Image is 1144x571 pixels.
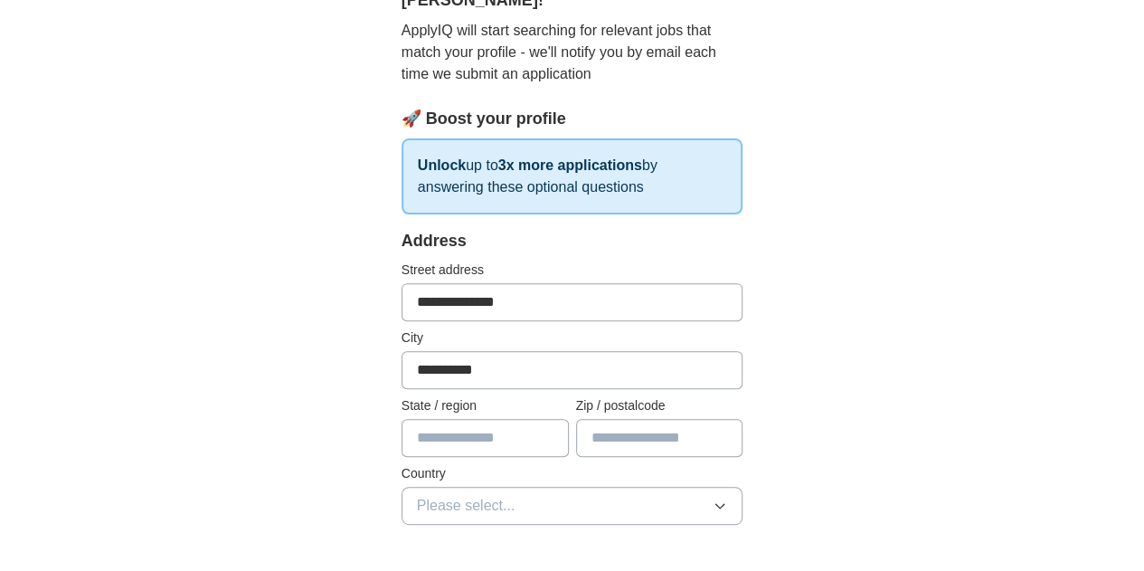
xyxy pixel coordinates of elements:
div: 🚀 Boost your profile [402,107,743,131]
label: City [402,328,743,347]
button: Please select... [402,487,743,525]
label: Country [402,464,743,483]
div: Address [402,229,743,253]
p: up to by answering these optional questions [402,138,743,214]
strong: 3x more applications [498,157,642,173]
strong: Unlock [418,157,466,173]
p: ApplyIQ will start searching for relevant jobs that match your profile - we'll notify you by emai... [402,20,743,85]
label: Street address [402,261,743,280]
label: State / region [402,396,569,415]
label: Zip / postalcode [576,396,743,415]
span: Please select... [417,495,515,517]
